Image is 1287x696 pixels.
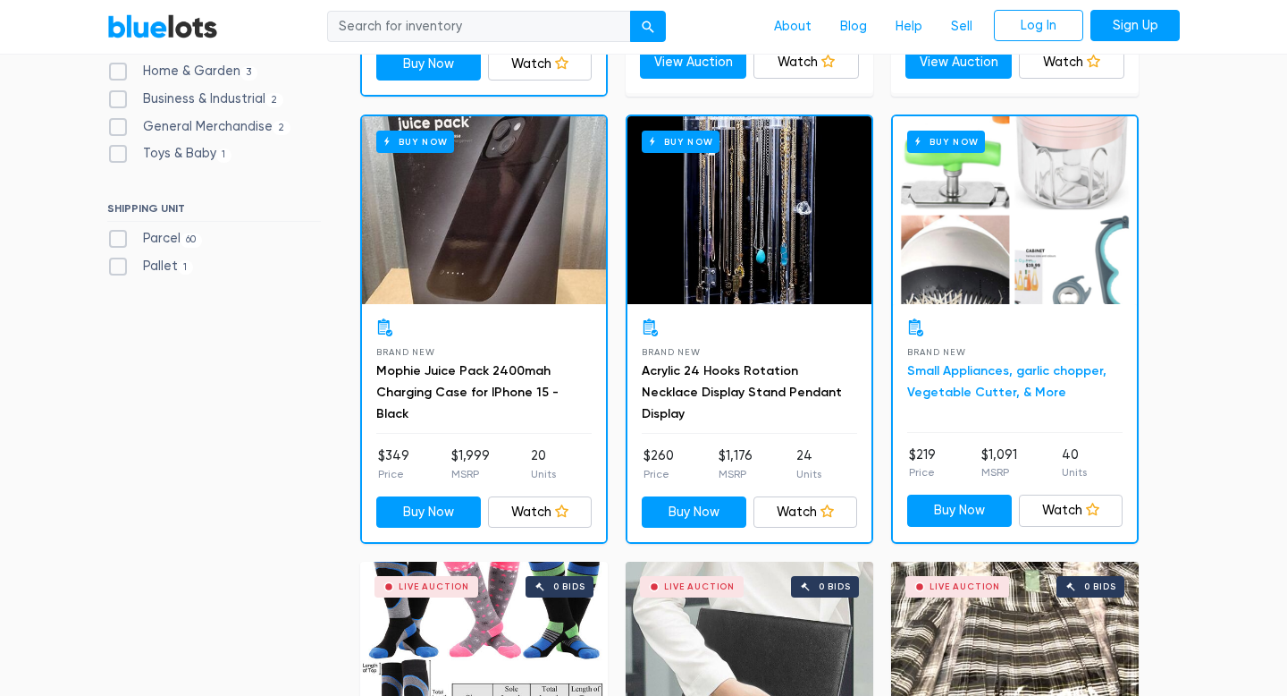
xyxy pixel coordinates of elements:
[265,93,283,107] span: 2
[178,260,193,275] span: 1
[378,466,409,482] p: Price
[627,116,871,304] a: Buy Now
[909,446,936,481] li: $219
[642,363,842,421] a: Acrylic 24 Hooks Rotation Necklace Display Stand Pendant Display
[1019,47,1125,79] a: Watch
[1062,446,1087,481] li: 40
[107,144,231,164] label: Toys & Baby
[907,131,985,153] h6: Buy Now
[643,446,674,482] li: $260
[642,497,746,529] a: Buy Now
[1062,464,1087,480] p: Units
[905,47,1012,79] a: View Auction
[760,10,826,44] a: About
[107,229,202,249] label: Parcel
[376,497,481,529] a: Buy Now
[981,446,1017,481] li: $1,091
[240,66,257,81] span: 3
[664,582,735,591] div: Live Auction
[929,582,1000,591] div: Live Auction
[907,347,965,357] span: Brand New
[909,464,936,480] p: Price
[107,13,218,39] a: BlueLots
[642,131,719,153] h6: Buy Now
[1090,10,1180,42] a: Sign Up
[753,47,860,79] a: Watch
[376,131,454,153] h6: Buy Now
[488,48,593,81] a: Watch
[216,149,231,163] span: 1
[376,347,434,357] span: Brand New
[937,10,987,44] a: Sell
[981,464,1017,480] p: MSRP
[531,446,556,482] li: 20
[488,497,593,529] a: Watch
[376,363,559,421] a: Mophie Juice Pack 2400mah Charging Case for IPhone 15 - Black
[362,116,606,304] a: Buy Now
[451,446,490,482] li: $1,999
[1019,495,1123,527] a: Watch
[107,62,257,81] label: Home & Garden
[881,10,937,44] a: Help
[399,582,469,591] div: Live Auction
[327,11,631,43] input: Search for inventory
[1084,582,1116,591] div: 0 bids
[819,582,851,591] div: 0 bids
[796,446,821,482] li: 24
[796,466,821,482] p: Units
[907,363,1106,400] a: Small Appliances, garlic chopper, Vegetable Cutter, & More
[107,89,283,109] label: Business & Industrial
[994,10,1083,42] a: Log In
[378,446,409,482] li: $349
[826,10,881,44] a: Blog
[273,121,290,135] span: 2
[893,116,1137,304] a: Buy Now
[719,446,753,482] li: $1,176
[553,582,585,591] div: 0 bids
[107,202,321,222] h6: SHIPPING UNIT
[451,466,490,482] p: MSRP
[107,117,290,137] label: General Merchandise
[642,347,700,357] span: Brand New
[719,466,753,482] p: MSRP
[107,257,193,276] label: Pallet
[640,47,746,79] a: View Auction
[531,466,556,482] p: Units
[753,497,858,529] a: Watch
[643,466,674,482] p: Price
[907,495,1012,527] a: Buy Now
[181,233,202,248] span: 60
[376,48,481,81] a: Buy Now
